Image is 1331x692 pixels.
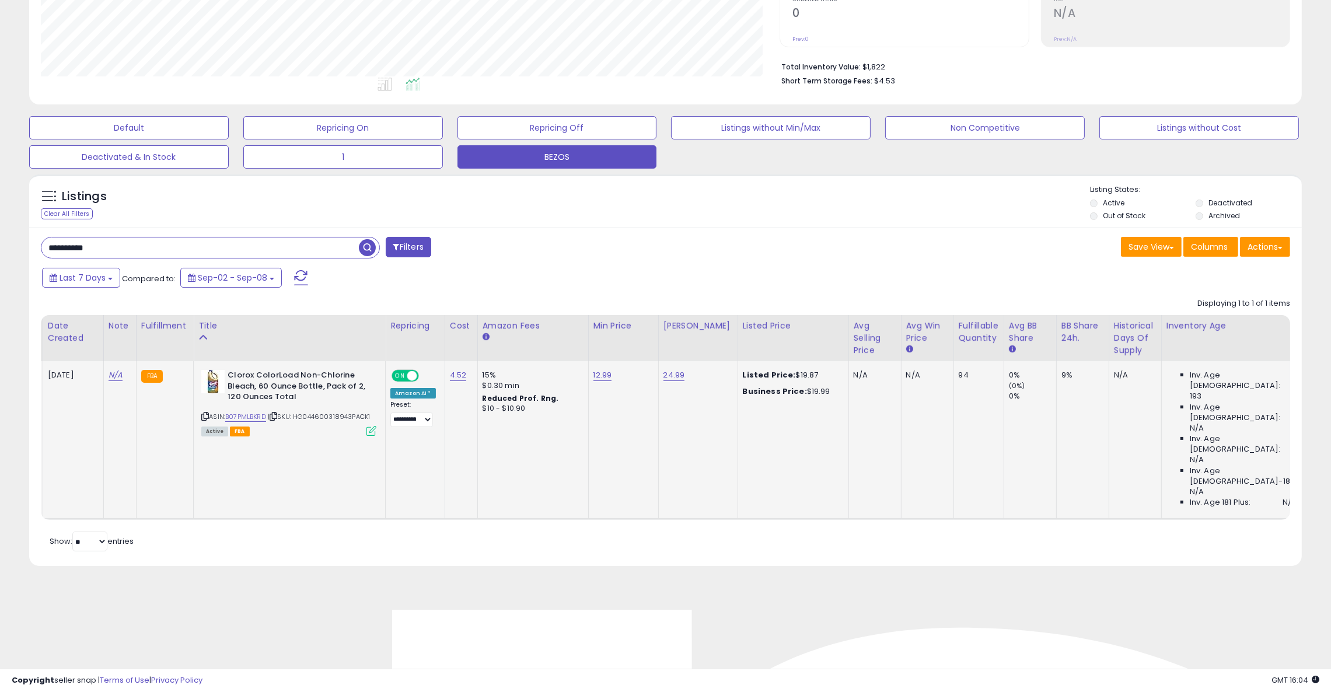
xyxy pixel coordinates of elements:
[457,145,657,169] button: BEZOS
[593,369,612,381] a: 12.99
[663,320,733,332] div: [PERSON_NAME]
[60,272,106,284] span: Last 7 Days
[243,116,443,139] button: Repricing On
[1009,370,1056,380] div: 0%
[483,380,579,391] div: $0.30 min
[201,370,225,393] img: 417g7lMJlCL._SL40_.jpg
[1009,320,1051,344] div: Avg BB Share
[230,427,250,436] span: FBA
[450,369,467,381] a: 4.52
[29,116,229,139] button: Default
[906,370,945,380] div: N/A
[390,401,436,427] div: Preset:
[1114,370,1152,380] div: N/A
[1190,455,1204,465] span: N/A
[417,371,436,381] span: OFF
[228,370,369,406] b: Clorox ColorLoad Non-Chlorine Bleach, 60 Ounce Bottle, Pack of 2, 120 Ounces Total
[1190,466,1297,487] span: Inv. Age [DEMOGRAPHIC_DATA]-180:
[483,320,584,332] div: Amazon Fees
[1190,487,1204,497] span: N/A
[1009,381,1025,390] small: (0%)
[781,76,872,86] b: Short Term Storage Fees:
[743,320,844,332] div: Listed Price
[198,320,380,332] div: Title
[390,320,440,332] div: Repricing
[743,386,807,397] b: Business Price:
[122,273,176,284] span: Compared to:
[243,145,443,169] button: 1
[48,320,99,344] div: Date Created
[201,370,376,435] div: ASIN:
[959,370,995,380] div: 94
[1061,320,1104,344] div: BB Share 24h.
[1191,241,1228,253] span: Columns
[1283,497,1297,508] span: N/A
[1240,237,1290,257] button: Actions
[906,344,913,355] small: Avg Win Price.
[854,320,896,357] div: Avg Selling Price
[41,208,93,219] div: Clear All Filters
[1190,497,1251,508] span: Inv. Age 181 Plus:
[1208,211,1240,221] label: Archived
[483,393,559,403] b: Reduced Prof. Rng.
[1114,320,1157,357] div: Historical Days Of Supply
[663,369,685,381] a: 24.99
[457,116,657,139] button: Repricing Off
[42,268,120,288] button: Last 7 Days
[1099,116,1299,139] button: Listings without Cost
[1103,211,1145,221] label: Out of Stock
[268,412,370,421] span: | SKU: HG044600318943PACK1
[1009,344,1016,355] small: Avg BB Share.
[885,116,1085,139] button: Non Competitive
[1208,198,1252,208] label: Deactivated
[50,536,134,547] span: Show: entries
[854,370,892,380] div: N/A
[743,369,796,380] b: Listed Price:
[1121,237,1182,257] button: Save View
[386,237,431,257] button: Filters
[1197,298,1290,309] div: Displaying 1 to 1 of 1 items
[1190,434,1297,455] span: Inv. Age [DEMOGRAPHIC_DATA]:
[29,145,229,169] button: Deactivated & In Stock
[743,370,840,380] div: $19.87
[1090,184,1302,195] p: Listing States:
[1054,6,1290,22] h2: N/A
[792,6,1028,22] h2: 0
[781,59,1281,73] li: $1,822
[1183,237,1238,257] button: Columns
[225,412,266,422] a: B07PMLBKRD
[959,320,999,344] div: Fulfillable Quantity
[781,62,861,72] b: Total Inventory Value:
[1061,370,1100,380] div: 9%
[483,404,579,414] div: $10 - $10.90
[109,369,123,381] a: N/A
[1009,391,1056,401] div: 0%
[483,370,579,380] div: 15%
[109,320,131,332] div: Note
[141,320,188,332] div: Fulfillment
[198,272,267,284] span: Sep-02 - Sep-08
[141,370,163,383] small: FBA
[792,36,809,43] small: Prev: 0
[1190,391,1201,401] span: 193
[393,371,407,381] span: ON
[450,320,473,332] div: Cost
[180,268,282,288] button: Sep-02 - Sep-08
[906,320,949,344] div: Avg Win Price
[1190,423,1204,434] span: N/A
[874,75,895,86] span: $4.53
[1054,36,1077,43] small: Prev: N/A
[1190,370,1297,391] span: Inv. Age [DEMOGRAPHIC_DATA]:
[1103,198,1124,208] label: Active
[201,427,228,436] span: All listings currently available for purchase on Amazon
[671,116,871,139] button: Listings without Min/Max
[483,332,490,342] small: Amazon Fees.
[390,388,436,399] div: Amazon AI *
[1190,402,1297,423] span: Inv. Age [DEMOGRAPHIC_DATA]:
[743,386,840,397] div: $19.99
[62,188,107,205] h5: Listings
[593,320,654,332] div: Min Price
[1166,320,1301,332] div: Inventory Age
[48,370,95,380] div: [DATE]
